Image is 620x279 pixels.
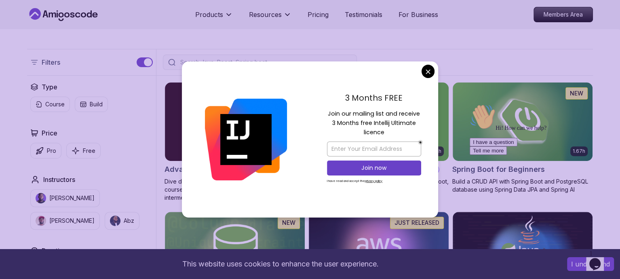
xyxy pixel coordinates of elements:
[282,219,295,227] p: NEW
[110,216,120,226] img: instructor img
[47,147,56,155] p: Pro
[586,247,612,271] iframe: chat widget
[399,10,438,19] a: For Business
[452,178,593,194] p: Build a CRUD API with Spring Boot and PostgreSQL database using Spring Data JPA and Spring AI
[6,255,555,273] div: This website uses cookies to enhance the user experience.
[43,175,75,184] h2: Instructors
[124,217,134,225] p: Abz
[3,24,80,30] span: Hi! How can we help?
[90,100,103,108] p: Build
[30,189,100,207] button: instructor img[PERSON_NAME]
[195,10,233,26] button: Products
[66,143,101,159] button: Free
[179,58,352,66] input: Search Java, React, Spring boot ...
[567,257,614,271] button: Accept cookies
[42,57,60,67] p: Filters
[165,82,305,161] img: Advanced Spring Boot card
[105,212,139,230] button: instructor imgAbz
[45,100,65,108] p: Course
[42,128,57,138] h2: Price
[36,216,46,226] img: instructor img
[249,10,282,19] p: Resources
[30,97,70,112] button: Course
[42,82,57,92] h2: Type
[249,10,291,26] button: Resources
[164,82,305,202] a: Advanced Spring Boot card5.18hAdvanced Spring BootProDive deep into Spring Boot with our advanced...
[30,143,61,159] button: Pro
[164,178,305,202] p: Dive deep into Spring Boot with our advanced course, designed to take your skills from intermedia...
[36,193,46,203] img: instructor img
[3,37,51,46] button: I have a question
[345,10,382,19] a: Testimonials
[3,3,29,29] img: :wave:
[83,147,95,155] p: Free
[453,82,593,161] img: Spring Boot for Beginners card
[49,194,95,202] p: [PERSON_NAME]
[3,3,149,54] div: 👋Hi! How can we help?I have a questionTell me more
[30,212,100,230] button: instructor img[PERSON_NAME]
[570,89,583,97] p: NEW
[75,97,108,112] button: Build
[195,10,223,19] p: Products
[452,164,545,175] h2: Spring Boot for Beginners
[452,82,593,194] a: Spring Boot for Beginners card1.67hNEWSpring Boot for BeginnersBuild a CRUD API with Spring Boot ...
[49,217,95,225] p: [PERSON_NAME]
[534,7,593,22] a: Members Area
[164,164,245,175] h2: Advanced Spring Boot
[3,46,40,54] button: Tell me more
[394,219,439,227] p: JUST RELEASED
[308,10,329,19] a: Pricing
[42,246,67,256] h2: Duration
[466,101,612,243] iframe: To enrich screen reader interactions, please activate Accessibility in Grammarly extension settings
